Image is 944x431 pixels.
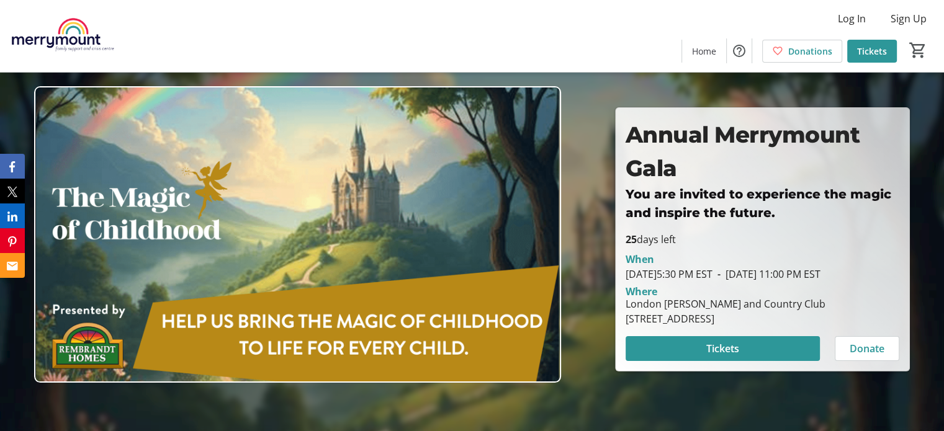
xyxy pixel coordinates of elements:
[626,311,825,326] div: [STREET_ADDRESS]
[34,86,561,383] img: Campaign CTA Media Photo
[626,232,899,247] p: days left
[626,252,654,267] div: When
[907,39,929,61] button: Cart
[835,336,899,361] button: Donate
[626,336,820,361] button: Tickets
[682,40,726,63] a: Home
[828,9,876,29] button: Log In
[727,38,752,63] button: Help
[847,40,897,63] a: Tickets
[881,9,937,29] button: Sign Up
[626,187,895,220] strong: You are invited to experience the magic and inspire the future.
[7,5,118,67] img: Merrymount Family Support and Crisis Centre's Logo
[838,11,866,26] span: Log In
[891,11,927,26] span: Sign Up
[712,267,820,281] span: [DATE] 11:00 PM EST
[626,296,825,311] div: London [PERSON_NAME] and Country Club
[626,267,712,281] span: [DATE] 5:30 PM EST
[626,121,860,182] strong: Annual Merrymount Gala
[857,45,887,58] span: Tickets
[626,233,637,246] span: 25
[762,40,842,63] a: Donations
[788,45,832,58] span: Donations
[626,287,657,296] div: Where
[712,267,726,281] span: -
[692,45,716,58] span: Home
[706,341,739,356] span: Tickets
[850,341,884,356] span: Donate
